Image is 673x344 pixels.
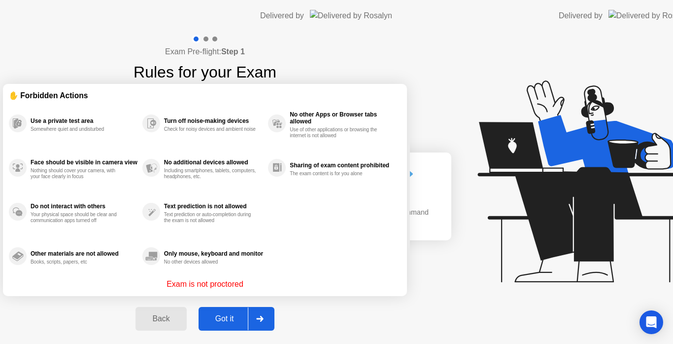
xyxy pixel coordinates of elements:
[164,212,257,224] div: Text prediction or auto-completion during the exam is not allowed
[639,310,663,334] div: Open Intercom Messenger
[290,127,383,139] div: Use of other applications or browsing the internet is not allowed
[164,250,263,257] div: Only mouse, keyboard and monitor
[31,203,137,210] div: Do not interact with others
[202,314,248,323] div: Got it
[310,10,392,21] img: Delivered by Rosalyn
[135,307,186,331] button: Back
[559,10,603,22] div: Delivered by
[31,126,124,132] div: Somewhere quiet and undisturbed
[165,46,245,58] h4: Exam Pre-flight:
[134,60,276,84] h1: Rules for your Exam
[164,259,257,265] div: No other devices allowed
[164,159,263,166] div: No additional devices allowed
[290,111,396,125] div: No other Apps or Browser tabs allowed
[164,203,263,210] div: Text prediction is not allowed
[167,278,243,290] p: Exam is not proctored
[31,259,124,265] div: Books, scripts, papers, etc
[164,117,263,124] div: Turn off noise-making devices
[138,314,183,323] div: Back
[199,307,274,331] button: Got it
[31,159,137,166] div: Face should be visible in camera view
[290,162,396,169] div: Sharing of exam content prohibited
[164,126,257,132] div: Check for noisy devices and ambient noise
[290,171,383,177] div: The exam content is for you alone
[260,10,304,22] div: Delivered by
[31,117,137,124] div: Use a private test area
[31,168,124,180] div: Nothing should cover your camera, with your face clearly in focus
[9,90,401,101] div: ✋ Forbidden Actions
[31,212,124,224] div: Your physical space should be clear and communication apps turned off
[221,47,245,56] b: Step 1
[31,250,137,257] div: Other materials are not allowed
[164,168,257,180] div: Including smartphones, tablets, computers, headphones, etc.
